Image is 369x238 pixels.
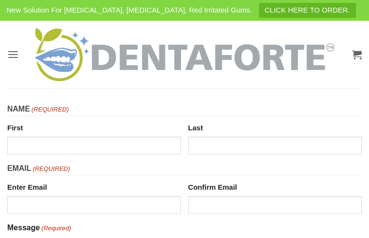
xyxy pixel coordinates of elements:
[31,105,69,115] span: (Required)
[7,162,362,175] legend: Email
[32,164,70,174] span: (Required)
[188,120,362,134] label: Last
[352,44,362,65] a: View cart
[7,120,181,134] label: First
[7,42,19,66] a: Menu
[7,179,181,193] label: Enter Email
[7,222,71,234] label: Message
[35,28,334,81] img: DENTAFORTE™
[259,3,356,18] a: CLICK HERE TO ORDER.
[7,103,362,116] legend: Name
[188,179,362,193] label: Confirm Email
[41,224,71,234] span: (Required)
